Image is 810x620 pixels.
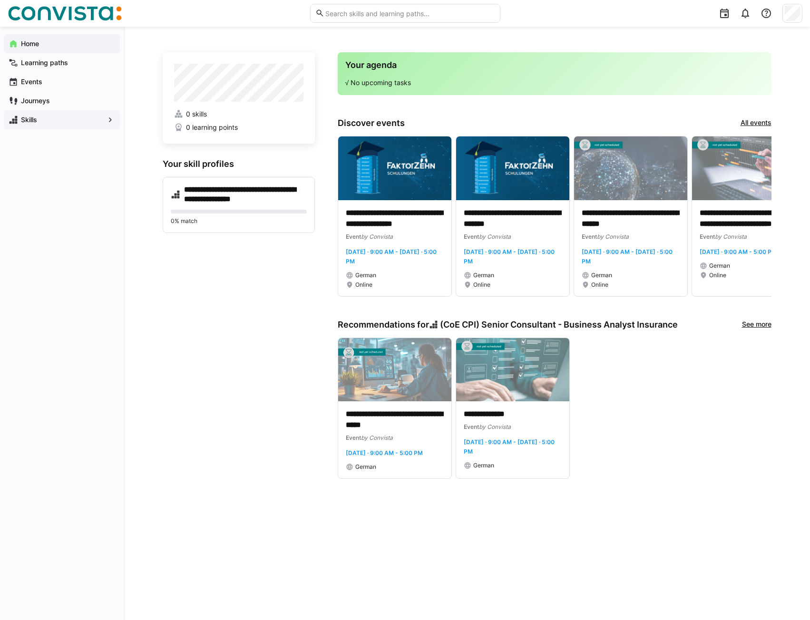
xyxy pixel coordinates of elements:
[582,248,673,265] span: [DATE] · 9:00 AM - [DATE] · 5:00 PM
[582,233,597,240] span: Event
[186,123,238,132] span: 0 learning points
[346,449,423,456] span: [DATE] · 9:00 AM - 5:00 PM
[440,320,678,330] span: (CoE CPI) Senior Consultant - Business Analyst Insurance
[456,338,569,402] img: image
[597,233,629,240] span: by Convista
[464,233,479,240] span: Event
[346,434,361,441] span: Event
[338,136,451,200] img: image
[464,248,555,265] span: [DATE] · 9:00 AM - [DATE] · 5:00 PM
[715,233,747,240] span: by Convista
[473,462,494,469] span: German
[709,271,726,279] span: Online
[464,423,479,430] span: Event
[171,217,307,225] p: 0% match
[464,438,555,455] span: [DATE] · 9:00 AM - [DATE] · 5:00 PM
[338,338,451,402] img: image
[346,248,437,265] span: [DATE] · 9:00 AM - [DATE] · 5:00 PM
[741,118,771,128] a: All events
[338,118,405,128] h3: Discover events
[692,136,805,200] img: image
[709,262,730,270] span: German
[355,463,376,471] span: German
[700,248,777,255] span: [DATE] · 9:00 AM - 5:00 PM
[355,281,372,289] span: Online
[742,320,771,330] a: See more
[479,233,511,240] span: by Convista
[574,136,687,200] img: image
[338,320,678,330] h3: Recommendations for
[346,233,361,240] span: Event
[186,109,207,119] span: 0 skills
[163,159,315,169] h3: Your skill profiles
[174,109,303,119] a: 0 skills
[479,423,511,430] span: by Convista
[361,233,393,240] span: by Convista
[591,281,608,289] span: Online
[700,233,715,240] span: Event
[324,9,495,18] input: Search skills and learning paths…
[456,136,569,200] img: image
[473,271,494,279] span: German
[345,60,764,70] h3: Your agenda
[473,281,490,289] span: Online
[355,271,376,279] span: German
[345,78,764,87] p: √ No upcoming tasks
[361,434,393,441] span: by Convista
[591,271,612,279] span: German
